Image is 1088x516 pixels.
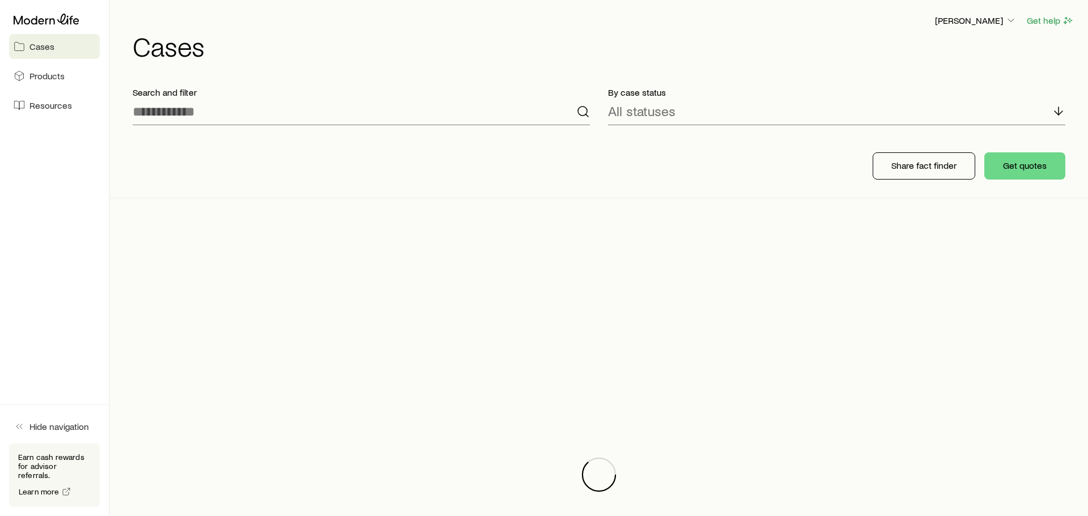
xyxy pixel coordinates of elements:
p: Share fact finder [891,160,957,171]
button: Get quotes [984,152,1065,180]
span: Hide navigation [29,421,89,432]
a: Resources [9,93,100,118]
button: [PERSON_NAME] [934,14,1017,28]
button: Hide navigation [9,414,100,439]
h1: Cases [133,32,1074,59]
span: Cases [29,41,54,52]
span: Resources [29,100,72,111]
a: Cases [9,34,100,59]
span: Products [29,70,65,82]
a: Products [9,63,100,88]
div: Earn cash rewards for advisor referrals.Learn more [9,443,100,507]
span: Learn more [19,488,59,496]
button: Share fact finder [873,152,975,180]
button: Get help [1026,14,1074,27]
p: All statuses [608,103,675,119]
p: Earn cash rewards for advisor referrals. [18,453,91,480]
p: [PERSON_NAME] [935,15,1017,26]
p: By case status [608,87,1065,98]
p: Search and filter [133,87,590,98]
